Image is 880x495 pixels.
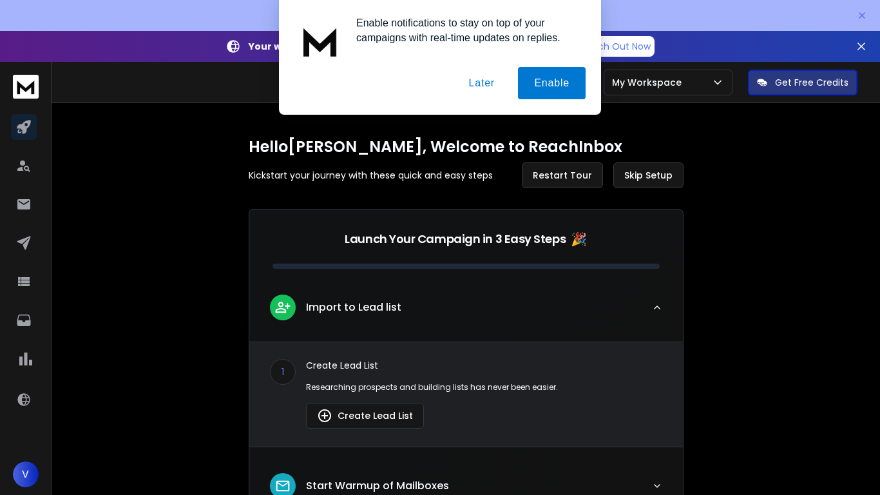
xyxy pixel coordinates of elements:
[306,359,662,372] p: Create Lead List
[518,67,586,99] button: Enable
[306,403,424,429] button: Create Lead List
[249,169,493,182] p: Kickstart your journey with these quick and easy steps
[274,478,291,494] img: lead
[294,15,346,67] img: notification icon
[346,15,586,45] div: Enable notifications to stay on top of your campaigns with real-time updates on replies.
[345,230,566,248] p: Launch Your Campaign in 3 Easy Steps
[249,137,684,157] h1: Hello [PERSON_NAME] , Welcome to ReachInbox
[13,461,39,487] button: V
[270,359,296,385] div: 1
[306,382,662,393] p: Researching prospects and building lists has never been easier.
[624,169,673,182] span: Skip Setup
[249,341,683,447] div: leadImport to Lead list
[274,299,291,315] img: lead
[317,408,332,423] img: lead
[306,300,401,315] p: Import to Lead list
[613,162,684,188] button: Skip Setup
[249,284,683,341] button: leadImport to Lead list
[306,478,449,494] p: Start Warmup of Mailboxes
[571,230,587,248] span: 🎉
[522,162,603,188] button: Restart Tour
[452,67,510,99] button: Later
